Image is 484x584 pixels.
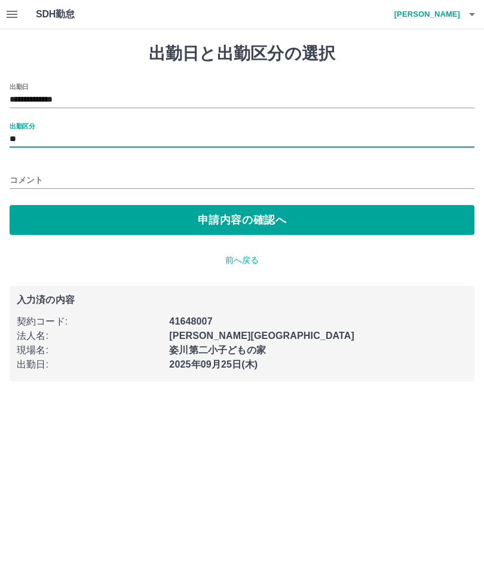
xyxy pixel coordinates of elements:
b: [PERSON_NAME][GEOGRAPHIC_DATA] [169,331,354,341]
b: 41648007 [169,316,212,326]
p: 現場名 : [17,343,162,357]
p: 出勤日 : [17,357,162,372]
p: 法人名 : [17,329,162,343]
p: 契約コード : [17,314,162,329]
label: 出勤日 [10,82,29,91]
label: 出勤区分 [10,121,35,130]
p: 入力済の内容 [17,295,467,305]
button: 申請内容の確認へ [10,205,474,235]
p: 前へ戻る [10,254,474,267]
h1: 出勤日と出勤区分の選択 [10,44,474,64]
b: 2025年09月25日(木) [169,359,258,369]
b: 姿川第二小子どもの家 [169,345,266,355]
